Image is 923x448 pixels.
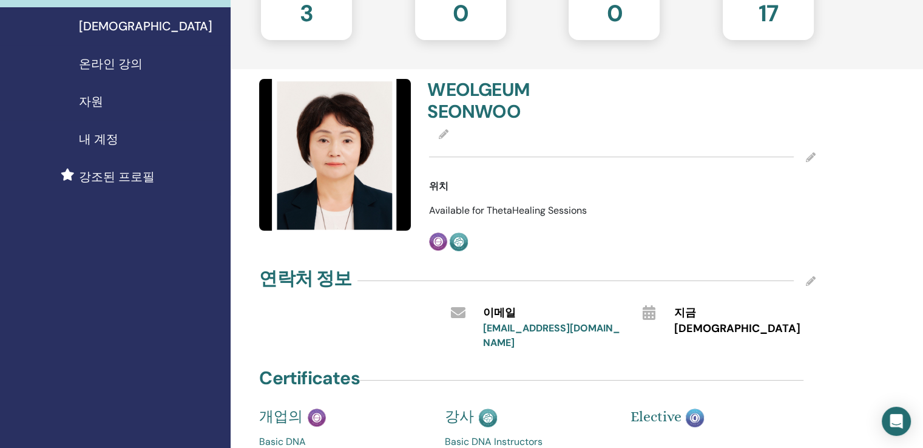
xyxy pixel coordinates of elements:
[630,408,681,425] span: Elective
[429,179,448,194] span: 위치
[79,17,212,35] span: [DEMOGRAPHIC_DATA]
[79,55,143,73] span: 온라인 강의
[882,407,911,436] div: Open Intercom Messenger
[427,79,615,123] h4: WEOLGEUM SEONWOO
[674,305,816,337] span: 지금 [DEMOGRAPHIC_DATA]
[429,204,587,217] span: Available for ThetaHealing Sessions
[79,92,103,110] span: 자원
[259,79,411,231] img: default.jpg
[259,367,359,389] h4: Certificates
[259,408,303,425] span: 개업의
[445,408,474,425] span: 강사
[482,322,620,349] a: [EMAIL_ADDRESS][DOMAIN_NAME]
[259,268,351,290] h4: 연락처 정보
[482,305,515,321] span: 이메일
[79,130,118,148] span: 내 계정
[79,168,155,186] span: 강조된 프로필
